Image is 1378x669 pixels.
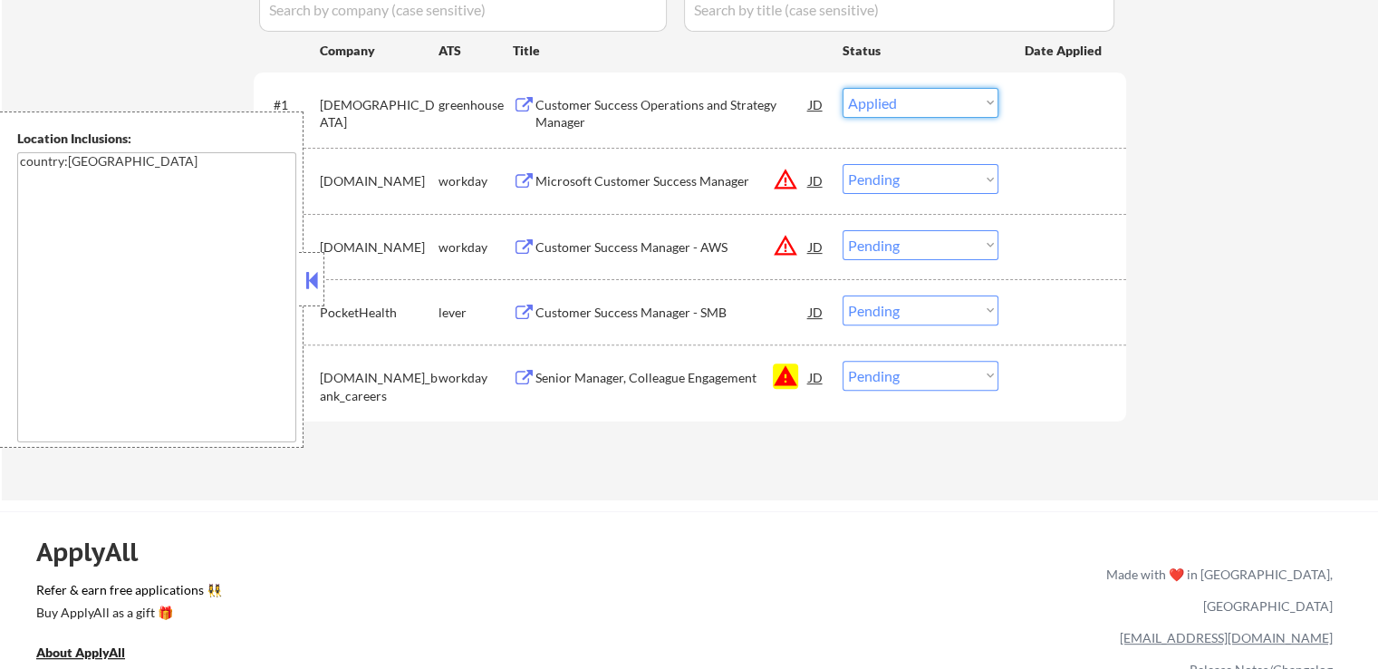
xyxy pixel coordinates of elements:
div: Customer Success Manager - SMB [535,304,809,322]
div: greenhouse [438,96,513,114]
div: [DOMAIN_NAME] [320,238,438,257]
div: Company [320,42,438,60]
div: [DOMAIN_NAME]_bank_careers [320,369,438,404]
div: workday [438,369,513,387]
div: PocketHealth [320,304,438,322]
div: workday [438,172,513,190]
a: About ApplyAll [36,643,150,665]
button: warning [773,364,798,389]
div: JD [807,88,825,121]
button: warning_amber [773,233,798,258]
div: Buy ApplyAll as a gift 🎁 [36,606,217,619]
div: [DEMOGRAPHIC_DATA] [320,96,438,131]
div: ApplyAll [36,537,159,567]
div: workday [438,238,513,257]
div: Made with ❤️ in [GEOGRAPHIC_DATA], [GEOGRAPHIC_DATA] [1099,558,1333,622]
div: Date Applied [1025,42,1104,60]
div: Customer Success Manager - AWS [535,238,809,257]
div: Status [843,34,998,66]
div: #1 [274,96,305,114]
a: Buy ApplyAll as a gift 🎁 [36,603,217,625]
div: Senior Manager, Colleague Engagement [535,369,809,387]
div: JD [807,230,825,263]
u: About ApplyAll [36,645,125,660]
div: lever [438,304,513,322]
div: JD [807,164,825,197]
a: [EMAIL_ADDRESS][DOMAIN_NAME] [1120,630,1333,645]
a: Refer & earn free applications 👯‍♀️ [36,584,728,603]
div: Microsoft Customer Success Manager [535,172,809,190]
button: warning_amber [773,167,798,192]
div: Title [513,42,825,60]
div: JD [807,361,825,393]
div: Location Inclusions: [17,130,296,148]
div: [DOMAIN_NAME] [320,172,438,190]
div: JD [807,296,825,328]
div: ATS [438,42,513,60]
div: Customer Success Operations and Strategy Manager [535,96,809,131]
